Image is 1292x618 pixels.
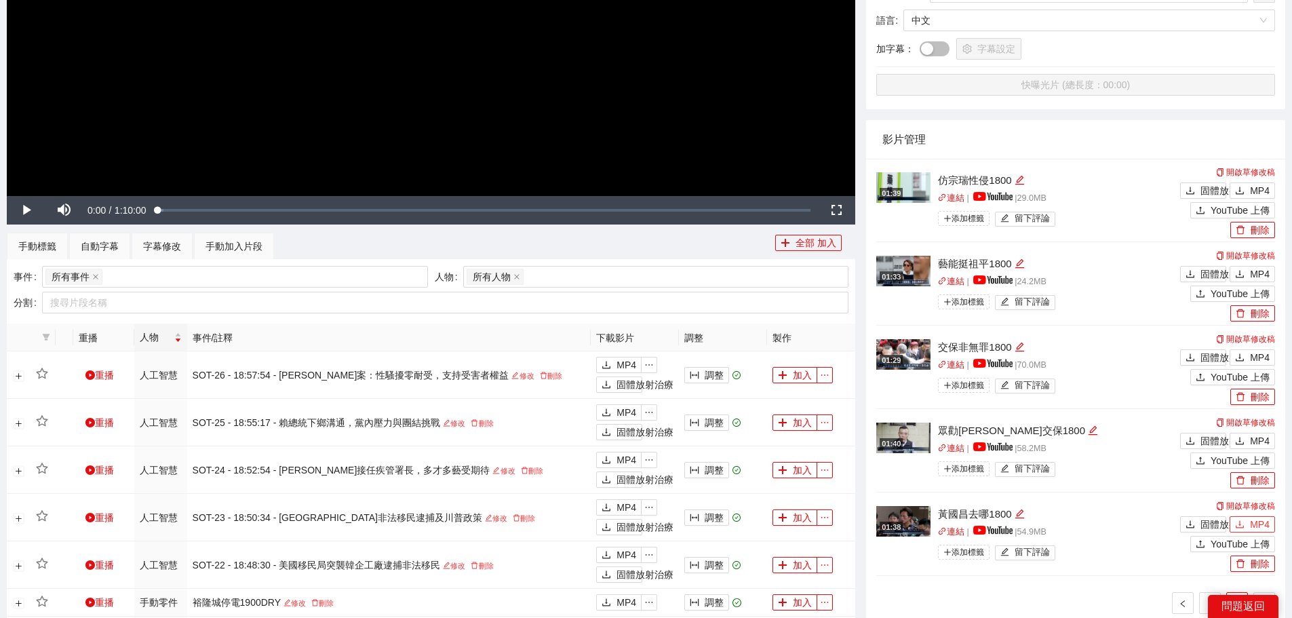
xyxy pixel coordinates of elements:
button: 省略 [641,404,657,421]
button: 列寬調整 [684,367,729,383]
font: 刪除 [479,419,494,427]
button: 加加入 [772,594,817,611]
span: 編輯 [1000,297,1009,307]
span: 編輯 [1015,175,1025,185]
font: 刪除 [1251,558,1270,569]
button: 列寬調整 [684,557,729,573]
button: 加全部 加入 [775,235,842,251]
span: 中文 [912,10,1267,31]
button: 上傳YouTube 上傳 [1190,202,1275,218]
font: MP4 [616,455,636,465]
span: 省略 [817,370,832,380]
font: 01:38 [882,523,901,531]
font: 調整 [705,597,724,608]
span: 遊戲圈 [85,598,95,607]
font: YouTube 上傳 [1211,455,1270,466]
button: 刪除刪除 [1230,222,1275,238]
span: 加 [778,598,787,609]
font: 01:33 [882,273,901,281]
font: YouTube 上傳 [1211,205,1270,216]
span: 下載 [1235,520,1245,530]
font: ： [905,43,914,54]
font: 固體放射治療 [1200,436,1257,446]
button: 省略 [641,499,657,516]
font: MP4 [616,407,636,418]
button: 省略 [817,509,833,526]
span: 列寬 [690,370,699,381]
span: 遊戲圈 [85,513,95,522]
button: 展開行 [14,598,24,609]
span: 下載 [602,570,611,581]
a: 關聯連結 [938,277,964,286]
li: 1 [1199,592,1221,614]
span: 刪除 [1236,225,1245,236]
span: 刪除 [471,562,478,569]
font: 連結 [947,193,964,203]
font: 刪除 [1251,475,1270,486]
font: 所有事件 [52,271,90,282]
button: 展開行 [14,560,24,571]
font: 刪除 [1251,225,1270,235]
img: 47286278-d397-4604-8819-6c191d73002c.jpg [876,256,931,286]
div: 編輯 [1015,172,1025,189]
img: 51f0c897-d21d-4cd7-9d82-7a765c013e16.jpg [876,506,931,537]
button: 省略 [641,547,657,563]
button: 展開行 [14,513,24,524]
span: 編輯 [1000,547,1009,558]
font: 固體放射治療 [616,522,673,533]
span: 省略 [817,513,832,522]
button: 編輯留下評論 [995,212,1055,227]
span: 刪除 [471,419,478,427]
button: 列寬調整 [684,509,729,526]
span: 下載 [1186,436,1195,447]
font: 調整 [705,512,724,523]
span: 編輯 [485,514,492,522]
button: 刪除刪除 [1230,472,1275,488]
span: 下載 [602,598,611,609]
span: 編輯 [492,467,500,474]
font: 連結 [947,527,964,537]
font: 刪除 [547,372,562,380]
button: 加加入 [772,509,817,526]
span: 列寬 [690,465,699,476]
button: 刪除刪除 [1230,305,1275,322]
button: 加加入 [772,367,817,383]
span: 編輯 [1088,425,1098,436]
font: 固體放射治療 [1200,352,1257,363]
span: 省略 [642,408,657,417]
span: 列寬 [690,418,699,429]
a: 關聯連結 [938,444,964,453]
span: 省略 [642,360,657,370]
span: 複製 [1216,419,1224,427]
img: yt_logo_rgb_light.a676ea31.png [973,442,1013,451]
font: 添加標籤 [952,214,984,223]
font: 固體放射治療 [616,474,673,485]
span: 關聯 [938,277,947,286]
span: 下載 [602,475,611,486]
span: 加 [781,238,790,249]
span: 編輯 [1000,381,1009,391]
span: 關聯 [938,360,947,369]
font: 重播 [95,560,114,571]
button: 省略 [817,462,833,478]
span: 刪除 [1236,476,1245,486]
span: 省略 [642,455,657,465]
button: 編輯留下評論 [995,295,1055,310]
font: MB [1034,193,1046,203]
span: 篩選 [39,333,53,341]
span: 關聯 [938,193,947,202]
font: 刪除 [479,562,494,570]
span: 遊戲圈 [85,560,95,570]
font: 全部 加入 [796,237,836,248]
font: 語言 [876,15,895,26]
button: 左邊 [1172,592,1194,614]
span: 編輯 [443,562,450,569]
font: 重播 [95,597,114,608]
button: 編輯留下評論 [995,379,1055,393]
span: 編輯 [1015,509,1025,519]
span: 省略 [642,550,657,560]
font: 重播 [95,370,114,381]
font: 刪除 [1251,308,1270,319]
span: 刪除 [1236,392,1245,403]
button: 省略 [641,452,657,468]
